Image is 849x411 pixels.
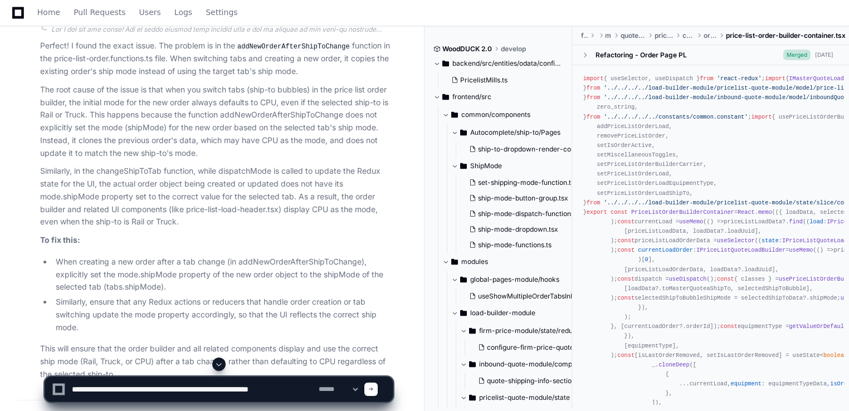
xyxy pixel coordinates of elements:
[487,343,609,352] span: configure-firm-price-quote-reducer.ts
[206,9,237,16] span: Settings
[823,352,847,359] span: boolean
[696,247,785,253] span: IPriceListQuoteLoadBuilder
[465,237,582,253] button: ship-mode-functions.ts
[581,31,588,40] span: frontend
[809,295,837,301] span: shipMode
[704,31,717,40] span: order-builder
[139,9,161,16] span: Users
[478,225,558,234] span: ship-mode-dropdown.tsx
[587,94,601,101] span: from
[40,40,393,78] p: Perfect! I found the exact issue. The problem is in the function in the price-list-order.function...
[451,157,582,175] button: ShipMode
[700,75,714,82] span: from
[460,306,467,320] svg: Directory
[717,237,755,244] span: useSelector
[720,323,738,330] span: const
[744,266,772,273] span: loadUuid
[469,324,476,337] svg: Directory
[478,145,610,154] span: ship-to-dropdown-render-component.tsx
[645,256,648,263] span: 0
[669,276,707,282] span: useDispatch
[40,84,393,160] p: The root cause of the issue is that when you switch tabs (ship-to bubbles) in the price list orde...
[727,228,754,234] span: loadUuid
[587,85,601,91] span: from
[679,218,703,225] span: useMemo
[621,31,646,40] span: quote-review-module
[587,114,601,120] span: from
[686,323,710,330] span: orderId
[465,206,582,222] button: ship-mode-dispatch-functions.ts
[474,340,593,355] button: configure-firm-price-quote-reducer.ts
[717,75,762,82] span: 'react-redux'
[617,237,635,244] span: const
[460,126,467,139] svg: Directory
[442,90,449,104] svg: Directory
[738,209,755,216] span: React
[442,106,573,124] button: common/components
[752,114,772,120] span: import
[682,31,695,40] span: components
[460,76,508,85] span: PricelistMills.ts
[817,247,834,253] span: () =>
[706,218,724,225] span: () =>
[51,25,393,34] div: Lor I dol sit ame conse! Adi el seddo eiusmod temp incidid utla e dol ma aliquae ad min veni-qu n...
[617,276,635,282] span: const
[52,296,393,334] li: Similarly, ensure that any Redux actions or reducers that handle order creation or tab switching ...
[470,309,535,317] span: load-builder-module
[235,42,352,52] code: addNewOrderAfterShipToChange
[470,275,559,284] span: global-pages-module/hooks
[655,31,674,40] span: price-list-module
[765,75,785,82] span: import
[638,247,693,253] span: currentLoadOrder
[40,165,393,228] p: Similarly, in the changeShipToTab function, while dispatchMode is called to update the Redux stat...
[442,253,573,271] button: modules
[604,114,748,120] span: '../../../../../constants/common.constant'
[762,237,779,244] span: state
[461,257,488,266] span: modules
[461,110,530,119] span: common/components
[465,288,584,304] button: useShowMultipleOrderTabsInProgress.tsx
[726,31,846,40] span: price-list-order-builder-container.tsx
[465,222,582,237] button: ship-mode-dropdown.tsx
[478,178,574,187] span: set-shipping-mode-function.ts
[52,256,393,293] li: When creating a new order after a tab change (in addNewOrderAfterShipToChange), explicitly set th...
[478,209,582,218] span: ship-mode-dispatch-functions.ts
[478,194,568,203] span: ship-mode-button-group.tsx
[596,51,687,60] div: Refactoring - Order Page PL
[583,75,604,82] span: import
[611,209,628,216] span: const
[631,209,734,216] span: PriceListOrderBuilderContainer
[451,255,458,268] svg: Directory
[465,141,584,157] button: ship-to-dropdown-render-component.tsx
[442,45,492,53] span: WoodDUCK 2.0
[465,175,582,190] button: set-shipping-mode-function.ts
[758,209,772,216] span: memo
[605,31,612,40] span: modules
[809,218,823,225] span: load
[783,50,811,60] span: Merged
[460,159,467,173] svg: Directory
[37,9,60,16] span: Home
[789,75,844,82] span: IMasterQuoteLoad
[617,218,635,225] span: const
[460,322,591,340] button: firm-price-module/state/reducer
[40,342,393,380] p: This will ensure that the order builder and all related components display and use the correct sh...
[617,295,635,301] span: const
[478,292,610,301] span: useShowMultipleOrderTabsInProgress.tsx
[451,304,582,322] button: load-builder-module
[442,57,449,70] svg: Directory
[433,88,564,106] button: frontend/src
[789,218,803,225] span: find
[452,59,564,68] span: backend/src/entities/odata/config-quote-service
[470,162,502,170] span: ShipMode
[470,128,560,137] span: Autocomplete/ship-to/Pages
[789,323,847,330] span: getValueOrDefault
[451,124,582,141] button: Autocomplete/ship-to/Pages
[174,9,192,16] span: Logs
[617,352,635,359] span: const
[447,72,557,88] button: PricelistMills.ts
[717,276,734,282] span: const
[452,92,491,101] span: frontend/src
[479,326,583,335] span: firm-price-module/state/reducer
[460,355,591,373] button: inbound-quote-module/components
